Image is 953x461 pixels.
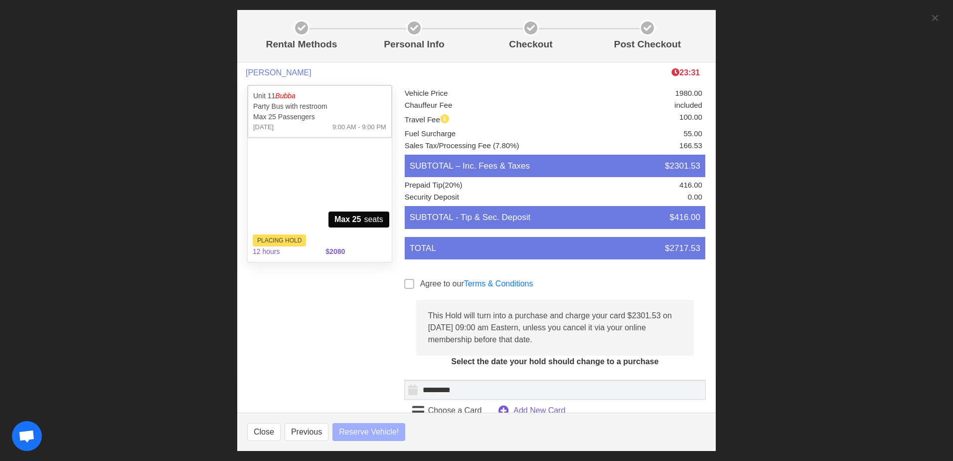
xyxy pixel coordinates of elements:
li: Vehicle Price [405,88,561,100]
span: seats [328,212,389,228]
a: Terms & Conditions [464,279,533,288]
p: Checkout [476,37,585,52]
li: Security Deposit [405,192,561,204]
p: Personal Info [360,37,469,52]
div: This Hold will turn into a purchase and charge your card $2301.53 on [DATE] 09:00 am Eastern, unl... [416,300,694,356]
li: 166.53 [561,140,702,152]
b: $2080 [325,247,345,255]
li: 1980.00 [561,88,702,100]
li: Chauffeur Fee [405,100,561,112]
p: Max 25 Passengers [253,112,386,122]
span: (20%) [443,181,463,189]
span: Choose a Card [428,405,482,417]
label: Agree to our [420,278,533,290]
button: Previous [285,423,328,441]
div: Open chat [12,421,42,451]
p: Unit 11 [253,91,386,101]
span: 12 hours [247,240,319,263]
li: 416.00 [561,180,702,192]
li: SUBTOTAL – Inc. Fees & Taxes [405,155,705,178]
span: [DATE] [253,122,274,132]
span: $416.00 [670,211,700,224]
em: Bubba [275,92,295,100]
li: 55.00 [561,128,702,140]
span: [PERSON_NAME] [246,68,312,77]
span: Add New Card [513,405,565,417]
li: Travel Fee [405,112,561,126]
p: Rental Methods [251,37,352,52]
p: Post Checkout [593,37,702,52]
p: Party Bus with restroom [253,101,386,112]
span: $2717.53 [665,242,700,255]
button: Reserve Vehicle! [332,423,405,441]
li: Prepaid Tip [405,180,561,192]
li: Fuel Surcharge [405,128,561,140]
li: TOTAL [405,237,705,260]
b: 23:31 [671,68,700,77]
li: 0.00 [561,192,702,204]
img: 11%2001.jpg [248,138,392,233]
li: 100.00 [561,112,702,126]
span: 9:00 AM - 9:00 PM [332,122,386,132]
button: Close [247,423,281,441]
strong: Max 25 [334,214,361,226]
span: The clock is ticking ⁠— this timer shows how long we'll hold this limo during checkout. If time r... [671,68,700,77]
li: included [561,100,702,112]
span: Reserve Vehicle! [339,426,399,438]
span: $2301.53 [665,160,700,173]
strong: Select the date your hold should change to a purchase [451,357,658,366]
li: Sales Tax/Processing Fee (7.80%) [405,140,561,152]
li: SUBTOTAL - Tip & Sec. Deposit [405,206,705,229]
